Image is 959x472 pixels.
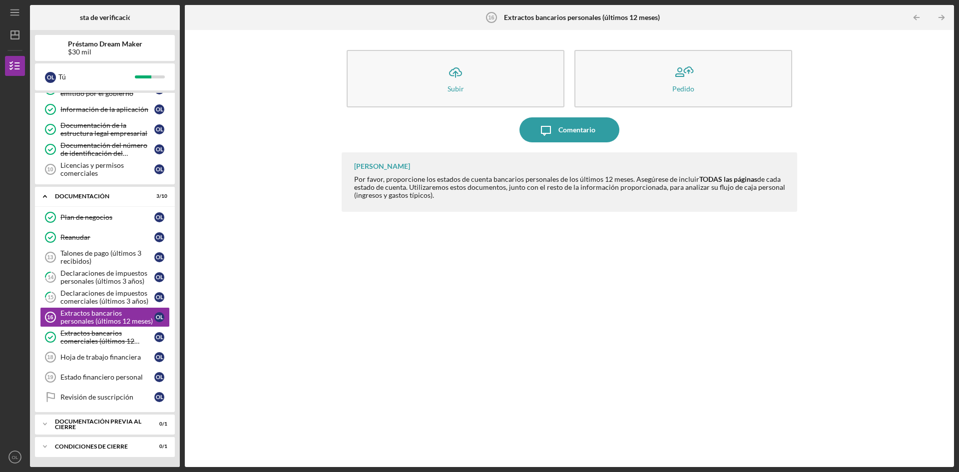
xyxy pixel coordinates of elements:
[156,314,160,320] font: O
[160,146,163,152] font: L
[160,166,163,172] font: L
[47,74,51,80] font: O
[156,106,160,112] font: O
[160,254,163,260] font: L
[488,14,494,20] tspan: 16
[160,106,163,112] font: L
[160,314,163,320] font: L
[47,294,53,301] tspan: 15
[55,443,128,450] font: Condiciones de cierre
[160,374,163,380] font: L
[40,267,170,287] a: 14Declaraciones de impuestos personales (últimos 3 años)OL
[74,13,136,21] font: Lista de verificación
[60,329,139,353] font: Extractos bancarios comerciales (últimos 12 meses)
[68,39,142,48] font: Préstamo Dream Maker
[354,162,410,170] font: [PERSON_NAME]
[68,47,91,56] font: $30 mil
[160,294,163,300] font: L
[164,443,167,449] font: 1
[40,327,170,347] a: Extractos bancarios comerciales (últimos 12 meses)OL
[40,247,170,267] a: 13Talones de pago (últimos 3 recibidos)OL
[699,175,722,183] font: TODAS
[354,175,785,199] font: de cada estado de cuenta. Utilizaremos estos documentos, junto con el resto de la información pro...
[156,374,160,380] font: O
[160,234,163,240] font: L
[60,249,141,265] font: Talones de pago (últimos 3 recibidos)
[60,373,143,381] font: Estado financiero personal
[156,274,160,280] font: O
[519,117,619,142] button: Comentario
[47,314,53,320] tspan: 16
[160,394,163,400] font: L
[60,353,141,361] font: Hoja de trabajo financiera
[160,214,163,220] font: L
[161,193,167,199] font: 10
[156,254,160,260] font: O
[160,354,163,360] font: L
[160,274,163,280] font: L
[162,421,164,427] font: /
[5,447,25,467] button: OL
[60,393,133,401] font: Revisión de suscripción
[40,159,170,179] a: 10Licencias y permisos comercialesOL
[47,254,53,260] tspan: 13
[724,175,757,183] font: las páginas
[156,166,160,172] font: O
[40,287,170,307] a: 15Declaraciones de impuestos comerciales (últimos 3 años)OL
[160,334,163,340] font: L
[354,175,699,183] font: Por favor, proporcione los estados de cuenta bancarios personales de los últimos 12 meses. Asegúr...
[60,289,148,305] font: Declaraciones de impuestos comerciales (últimos 3 años)
[40,207,170,227] a: Plan de negociosOL
[347,50,564,107] button: Subir
[60,309,153,325] font: Extractos bancarios personales (últimos 12 meses)
[160,126,163,132] font: L
[156,146,160,152] font: O
[672,84,694,93] font: Pedido
[40,99,170,119] a: Información de la aplicaciónOL
[47,166,53,172] tspan: 10
[40,227,170,247] a: ReanudarOL
[156,126,160,132] font: O
[40,139,170,159] a: Documentación del número de identificación del empleador del IRSOL
[60,121,147,137] font: Documentación de la estructura legal empresarial
[156,294,160,300] font: O
[162,443,164,449] font: /
[159,193,161,199] font: /
[55,418,141,431] font: Documentación previa al cierre
[40,387,170,407] a: Revisión de suscripciónOL
[156,234,160,240] font: O
[47,274,54,281] tspan: 14
[47,374,53,380] tspan: 19
[159,421,162,427] font: 0
[58,72,66,81] font: Tú
[47,354,53,360] tspan: 18
[12,455,18,460] text: OL
[156,214,160,220] font: O
[504,13,660,21] font: Extractos bancarios personales (últimos 12 meses)
[558,125,595,134] font: Comentario
[40,347,170,367] a: 18Hoja de trabajo financieraOL
[159,443,162,449] font: 0
[60,213,112,221] font: Plan de negocios
[60,161,124,177] font: Licencias y permisos comerciales
[156,394,160,400] font: O
[574,50,792,107] button: Pedido
[156,334,160,340] font: O
[40,119,170,139] a: Documentación de la estructura legal empresarialOL
[60,233,90,241] font: Reanudar
[164,421,167,427] font: 1
[60,141,147,165] font: Documentación del número de identificación del empleador del IRS
[55,192,109,200] font: Documentación
[40,307,170,327] a: 16Extractos bancarios personales (últimos 12 meses)OL
[448,84,464,93] font: Subir
[60,105,148,113] font: Información de la aplicación
[40,367,170,387] a: 19Estado financiero personalOL
[60,269,147,285] font: Declaraciones de impuestos personales (últimos 3 años)
[51,74,54,80] font: L
[156,354,160,360] font: O
[156,193,159,199] font: 3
